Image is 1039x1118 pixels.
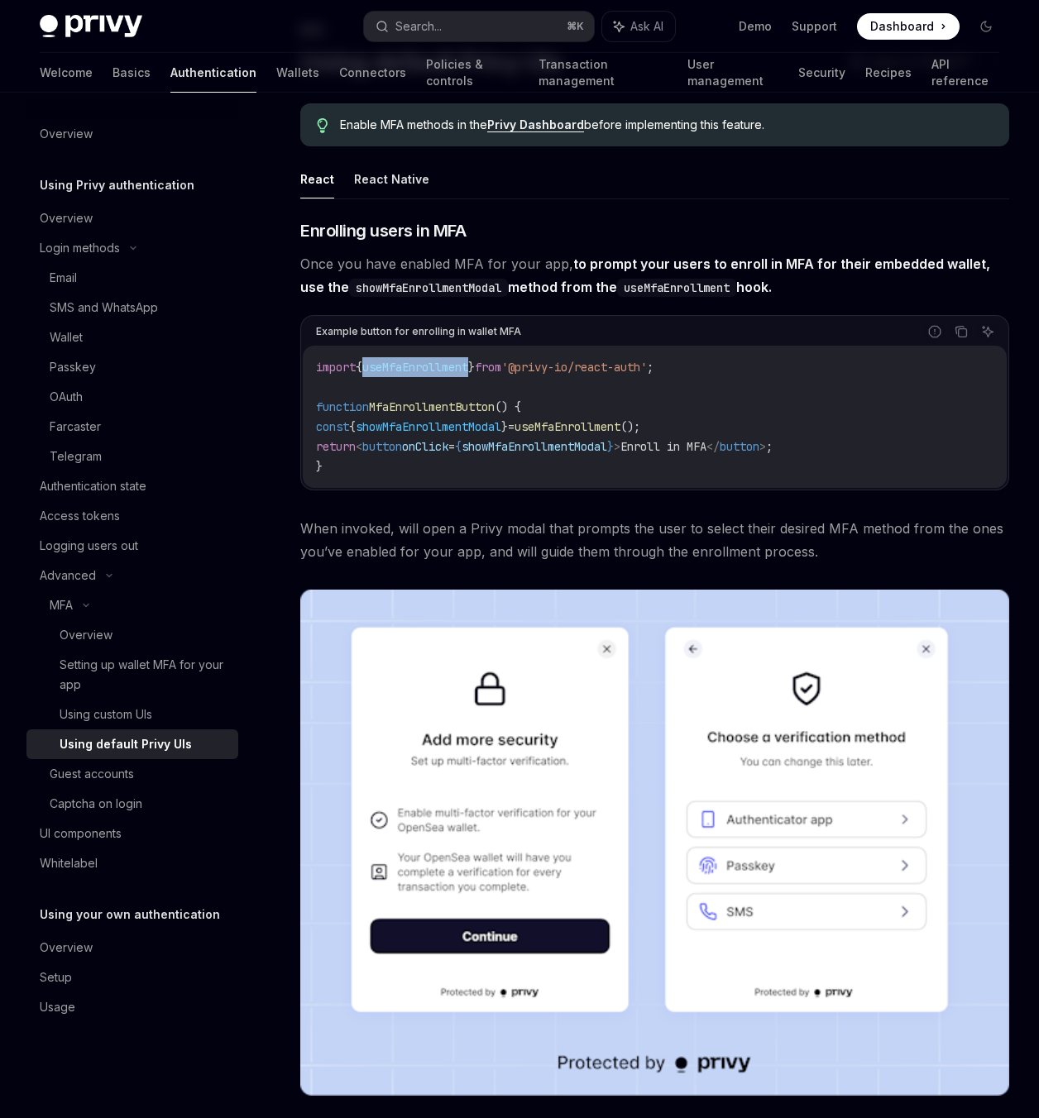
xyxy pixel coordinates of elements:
[50,794,142,814] div: Captcha on login
[356,439,362,454] span: <
[26,819,238,848] a: UI components
[26,412,238,442] a: Farcaster
[40,967,72,987] div: Setup
[620,419,640,434] span: ();
[40,124,93,144] div: Overview
[870,18,934,35] span: Dashboard
[354,160,429,198] button: React Native
[40,938,93,958] div: Overview
[26,650,238,700] a: Setting up wallet MFA for your app
[362,360,468,375] span: useMfaEnrollment
[26,352,238,382] a: Passkey
[316,321,521,342] div: Example button for enrolling in wallet MFA
[977,321,998,342] button: Ask AI
[26,263,238,293] a: Email
[924,321,946,342] button: Report incorrect code
[40,476,146,496] div: Authentication state
[26,848,238,878] a: Whitelabel
[539,53,667,93] a: Transaction management
[113,53,151,93] a: Basics
[349,419,356,434] span: {
[567,20,584,33] span: ⌘ K
[316,459,323,474] span: }
[475,360,501,375] span: from
[448,439,455,454] span: =
[40,208,93,228] div: Overview
[316,439,356,454] span: return
[40,824,122,843] div: UI components
[26,620,238,650] a: Overview
[26,471,238,501] a: Authentication state
[356,360,362,375] span: {
[617,279,736,297] code: useMfaEnrollment
[40,238,120,258] div: Login methods
[720,439,759,454] span: button
[402,439,448,454] span: onClick
[395,17,442,36] div: Search...
[40,905,220,924] h5: Using your own authentication
[706,439,720,454] span: </
[356,419,501,434] span: showMfaEnrollmentModal
[40,53,93,93] a: Welcome
[462,439,607,454] span: showMfaEnrollmentModal
[798,53,845,93] a: Security
[26,293,238,322] a: SMS and WhatsApp
[50,417,101,437] div: Farcaster
[865,53,912,93] a: Recipes
[317,118,328,133] svg: Tip
[26,119,238,149] a: Overview
[50,298,158,318] div: SMS and WhatsApp
[766,439,773,454] span: ;
[349,279,508,297] code: showMfaEnrollmentModal
[362,439,402,454] span: button
[50,595,73,615] div: MFA
[26,992,238,1022] a: Usage
[973,13,999,40] button: Toggle dark mode
[40,175,194,195] h5: Using Privy authentication
[300,517,1009,563] span: When invoked, will open a Privy modal that prompts the user to select their desired MFA method fr...
[60,625,113,645] div: Overview
[276,53,319,93] a: Wallets
[614,439,620,454] span: >
[170,53,256,93] a: Authentication
[687,53,778,93] a: User management
[647,360,654,375] span: ;
[792,18,837,35] a: Support
[26,700,238,729] a: Using custom UIs
[931,53,999,93] a: API reference
[60,705,152,724] div: Using custom UIs
[316,399,369,414] span: function
[50,447,102,466] div: Telegram
[26,203,238,233] a: Overview
[26,729,238,759] a: Using default Privy UIs
[40,506,120,526] div: Access tokens
[364,12,594,41] button: Search...⌘K
[300,256,990,295] strong: to prompt your users to enroll in MFA for their embedded wallet, use the method from the hook.
[60,734,192,754] div: Using default Privy UIs
[950,321,972,342] button: Copy the contents from the code block
[426,53,519,93] a: Policies & controls
[300,160,334,198] button: React
[630,18,663,35] span: Ask AI
[340,117,993,133] span: Enable MFA methods in the before implementing this feature.
[26,933,238,963] a: Overview
[60,655,228,695] div: Setting up wallet MFA for your app
[50,764,134,784] div: Guest accounts
[339,53,406,93] a: Connectors
[26,501,238,531] a: Access tokens
[487,117,584,132] a: Privy Dashboard
[26,442,238,471] a: Telegram
[50,327,83,347] div: Wallet
[857,13,960,40] a: Dashboard
[40,15,142,38] img: dark logo
[26,789,238,819] a: Captcha on login
[620,439,706,454] span: Enroll in MFA
[300,590,1009,1096] img: images/MFA.png
[50,387,83,407] div: OAuth
[300,219,466,242] span: Enrolling users in MFA
[26,382,238,412] a: OAuth
[468,360,475,375] span: }
[40,536,138,556] div: Logging users out
[455,439,462,454] span: {
[40,566,96,585] div: Advanced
